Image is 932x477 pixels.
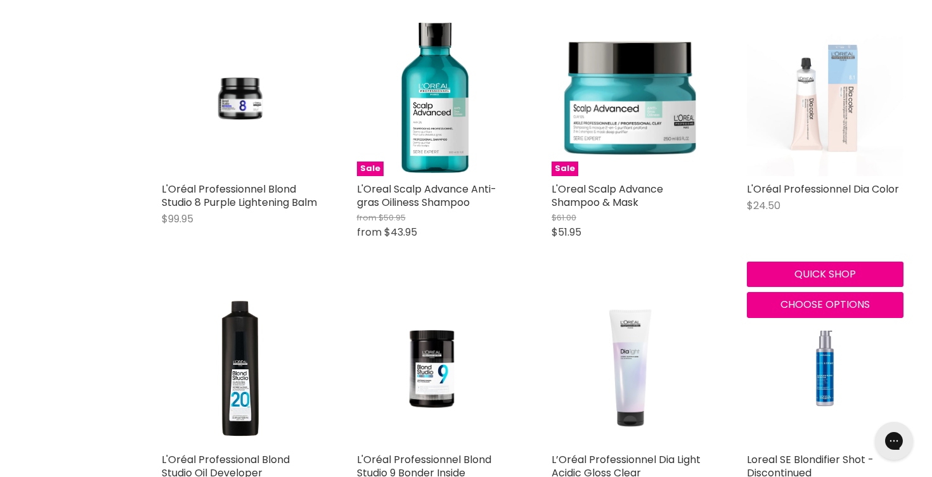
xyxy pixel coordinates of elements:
[747,198,780,213] span: $24.50
[185,289,295,447] img: L'Oréal Professional Blond Studio Oil Developer
[552,20,709,177] a: L'Oreal Scalp Advance Shampoo & MaskSale
[747,292,904,317] button: Choose options
[357,225,382,239] span: from
[357,20,514,177] img: L'Oreal Scalp Advance Anti-gras Oiliness Shampoo
[357,162,384,176] span: Sale
[357,20,514,177] a: L'Oreal Scalp Advance Anti-gras Oiliness ShampooSale
[552,162,578,176] span: Sale
[552,20,709,177] img: L'Oreal Scalp Advance Shampoo & Mask
[357,289,514,447] img: L'Oréal Professionnel Blond Studio 9 Bonder Inside Lightening Powder
[773,289,877,447] img: Loreal SE Blondifier Shot - Discontinued
[162,212,193,226] span: $99.95
[747,20,904,177] img: L'Oréal Professionnel Dia Color
[162,182,317,210] a: L'Oréal Professionnel Blond Studio 8 Purple Lightening Balm
[747,182,899,196] a: L'Oréal Professionnel Dia Color
[747,262,904,287] button: Quick shop
[379,212,406,224] span: $50.95
[552,225,581,239] span: $51.95
[552,212,576,224] span: $61.00
[384,225,417,239] span: $43.95
[552,289,709,447] img: L’Oréal Professionnel Dia Light Acidic Gloss Clear
[747,289,904,447] a: Loreal SE Blondifier Shot - Discontinued
[869,417,919,464] iframe: Gorgias live chat messenger
[357,182,496,210] a: L'Oreal Scalp Advance Anti-gras Oiliness Shampoo
[780,297,870,312] span: Choose options
[552,182,663,210] a: L'Oreal Scalp Advance Shampoo & Mask
[162,289,319,447] a: L'Oréal Professional Blond Studio Oil Developer
[357,212,377,224] span: from
[162,20,319,177] img: L'Oréal Professionnel Blond Studio 8 Purple Lightening Balm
